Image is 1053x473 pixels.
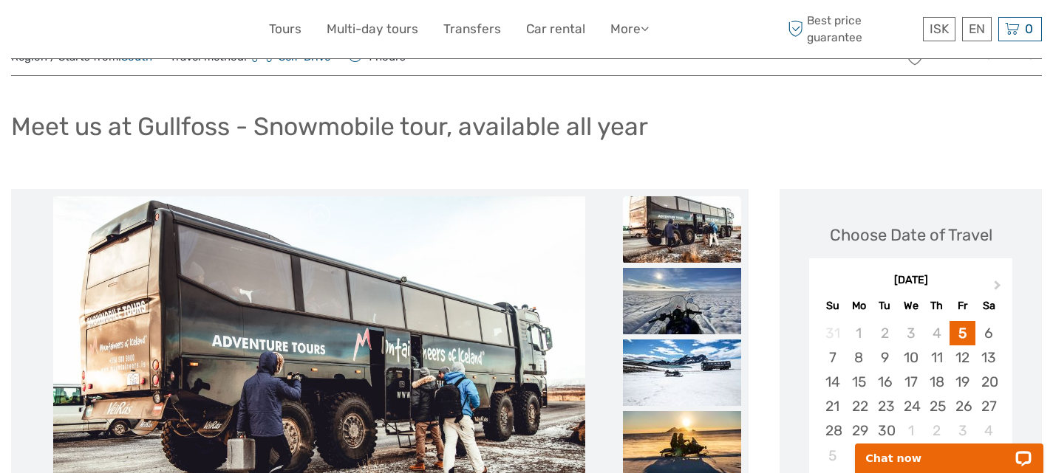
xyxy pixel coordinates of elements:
[975,321,1001,345] div: Choose Saturday, September 6th, 2025
[924,345,950,370] div: Choose Thursday, September 11th, 2025
[846,321,872,345] div: Not available Monday, September 1st, 2025
[819,443,845,468] div: Choose Sunday, October 5th, 2025
[809,273,1012,289] div: [DATE]
[623,268,741,334] img: f459ce2f2d324778b513110cbcf2ad39_slider_thumbnail.jpg
[830,224,992,246] div: Choose Date of Travel
[975,394,1001,418] div: Choose Saturday, September 27th, 2025
[898,296,924,316] div: We
[898,418,924,443] div: Choose Wednesday, October 1st, 2025
[846,418,872,443] div: Choose Monday, September 29th, 2025
[962,17,992,41] div: EN
[950,394,975,418] div: Choose Friday, September 26th, 2025
[898,370,924,394] div: Choose Wednesday, September 17th, 2025
[11,111,648,142] h1: Meet us at Gullfoss - Snowmobile tour, available all year
[819,418,845,443] div: Choose Sunday, September 28th, 2025
[872,418,898,443] div: Choose Tuesday, September 30th, 2025
[623,196,741,263] img: 3ce4cd7f5eb94b54826e7781d29ded75_slider_thumbnail.jpeg
[975,345,1001,370] div: Choose Saturday, September 13th, 2025
[872,321,898,345] div: Not available Tuesday, September 2nd, 2025
[930,21,949,36] span: ISK
[872,345,898,370] div: Choose Tuesday, September 9th, 2025
[987,277,1011,300] button: Next Month
[924,321,950,345] div: Not available Thursday, September 4th, 2025
[950,321,975,345] div: Choose Friday, September 5th, 2025
[950,345,975,370] div: Choose Friday, September 12th, 2025
[924,296,950,316] div: Th
[924,394,950,418] div: Choose Thursday, September 25th, 2025
[950,370,975,394] div: Choose Friday, September 19th, 2025
[924,370,950,394] div: Choose Thursday, September 18th, 2025
[950,418,975,443] div: Choose Friday, October 3rd, 2025
[898,345,924,370] div: Choose Wednesday, September 10th, 2025
[846,296,872,316] div: Mo
[623,339,741,406] img: 00275727ef37440f947503cdf01fd311_slider_thumbnail.jpeg
[898,321,924,345] div: Not available Wednesday, September 3rd, 2025
[819,345,845,370] div: Choose Sunday, September 7th, 2025
[327,18,418,40] a: Multi-day tours
[846,394,872,418] div: Choose Monday, September 22nd, 2025
[819,394,845,418] div: Choose Sunday, September 21st, 2025
[814,321,1007,468] div: month 2025-09
[819,296,845,316] div: Su
[845,427,1053,473] iframe: LiveChat chat widget
[819,370,845,394] div: Choose Sunday, September 14th, 2025
[950,296,975,316] div: Fr
[924,418,950,443] div: Choose Thursday, October 2nd, 2025
[975,296,1001,316] div: Sa
[819,321,845,345] div: Not available Sunday, August 31st, 2025
[526,18,585,40] a: Car rental
[975,418,1001,443] div: Choose Saturday, October 4th, 2025
[784,13,919,45] span: Best price guarantee
[1023,21,1035,36] span: 0
[898,394,924,418] div: Choose Wednesday, September 24th, 2025
[610,18,649,40] a: More
[975,370,1001,394] div: Choose Saturday, September 20th, 2025
[846,345,872,370] div: Choose Monday, September 8th, 2025
[443,18,501,40] a: Transfers
[872,394,898,418] div: Choose Tuesday, September 23rd, 2025
[269,18,301,40] a: Tours
[872,370,898,394] div: Choose Tuesday, September 16th, 2025
[846,370,872,394] div: Choose Monday, September 15th, 2025
[872,296,898,316] div: Tu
